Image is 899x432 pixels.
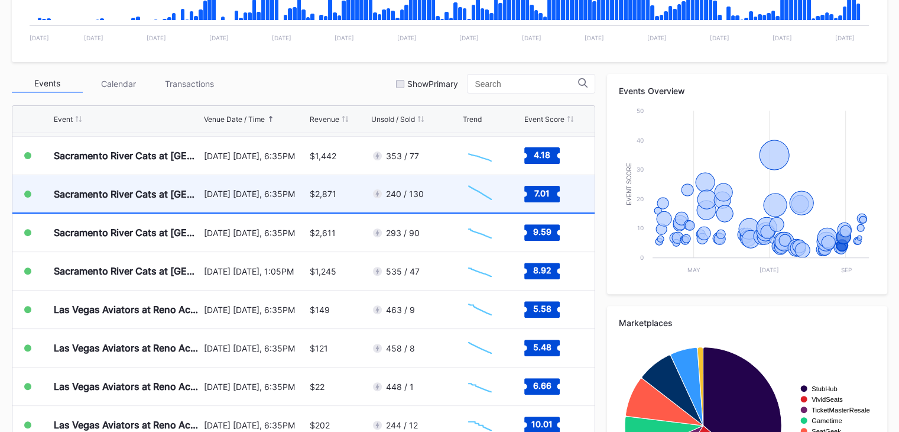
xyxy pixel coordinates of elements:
div: 535 / 47 [386,266,420,276]
div: 240 / 130 [386,189,424,199]
svg: Chart title [462,141,498,170]
svg: Chart title [462,333,498,363]
div: 458 / 8 [386,343,415,353]
div: Trend [462,115,481,124]
div: 448 / 1 [386,382,414,392]
text: [DATE] [585,34,604,41]
text: [DATE] [710,34,729,41]
div: Las Vegas Aviators at Reno Aces [54,419,201,431]
text: TicketMasterResale [812,407,869,414]
div: Event Score [524,115,564,124]
div: Event [54,115,73,124]
div: $202 [310,420,330,430]
div: Venue Date / Time [204,115,265,124]
text: 4.18 [534,150,550,160]
div: [DATE] [DATE], 1:05PM [204,266,307,276]
div: $149 [310,305,330,315]
div: [DATE] [DATE], 6:35PM [204,151,307,161]
div: Show Primary [407,79,458,89]
svg: Chart title [462,295,498,324]
div: 463 / 9 [386,305,415,315]
div: $22 [310,382,324,392]
div: $121 [310,343,328,353]
div: [DATE] [DATE], 6:35PM [204,305,307,315]
svg: Chart title [462,372,498,401]
text: Gametime [812,417,842,424]
text: [DATE] [835,34,855,41]
text: 0 [640,254,644,261]
text: 9.59 [533,227,551,237]
text: 6.66 [533,381,551,391]
div: $1,245 [310,266,336,276]
div: Marketplaces [619,318,875,328]
svg: Chart title [462,256,498,286]
text: 20 [637,195,644,202]
div: Sacramento River Cats at [GEOGRAPHIC_DATA] Aces [54,265,201,277]
div: $1,442 [310,151,336,161]
div: 353 / 77 [386,151,419,161]
text: [DATE] [272,34,291,41]
text: [DATE] [209,34,229,41]
text: [DATE] [647,34,667,41]
div: Sacramento River Cats at [GEOGRAPHIC_DATA] Aces [54,227,201,238]
div: Sacramento River Cats at [GEOGRAPHIC_DATA] Aces [54,188,201,200]
text: [DATE] [459,34,479,41]
div: [DATE] [DATE], 6:35PM [204,420,307,430]
text: [DATE] [760,266,780,273]
div: [DATE] [DATE], 6:35PM [204,382,307,392]
svg: Chart title [619,105,875,282]
div: 293 / 90 [386,228,420,238]
text: Sep [841,266,852,273]
div: [DATE] [DATE], 6:35PM [204,343,307,353]
div: Transactions [154,75,225,93]
svg: Chart title [462,218,498,247]
text: 10 [637,224,644,231]
div: Unsold / Sold [371,115,415,124]
text: 5.48 [533,342,551,352]
div: Las Vegas Aviators at Reno Aces [54,304,201,315]
text: [DATE] [334,34,353,41]
text: 5.58 [533,304,551,314]
text: [DATE] [84,34,103,41]
text: VividSeats [812,396,843,403]
text: [DATE] [147,34,166,41]
div: [DATE] [DATE], 6:35PM [204,189,307,199]
text: StubHub [812,385,838,392]
div: Calendar [83,75,154,93]
text: [DATE] [522,34,541,41]
div: $2,871 [310,189,336,199]
div: Revenue [310,115,339,124]
text: 10.01 [531,419,553,429]
div: Events [12,75,83,93]
text: 50 [637,107,644,114]
input: Search [475,79,578,89]
div: $2,611 [310,228,336,238]
text: [DATE] [397,34,416,41]
text: [DATE] [30,34,49,41]
text: 40 [637,137,644,144]
div: [DATE] [DATE], 6:35PM [204,228,307,238]
div: Events Overview [619,86,875,96]
text: 8.92 [533,265,551,275]
div: Las Vegas Aviators at Reno Aces [54,381,201,392]
svg: Chart title [462,179,498,209]
div: Las Vegas Aviators at Reno Aces [54,342,201,354]
text: Event Score [626,163,632,205]
text: 7.01 [534,188,550,198]
text: [DATE] [773,34,792,41]
div: Sacramento River Cats at [GEOGRAPHIC_DATA] Aces [54,150,201,162]
text: May [688,266,701,273]
text: 30 [637,166,644,173]
div: 244 / 12 [386,420,418,430]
